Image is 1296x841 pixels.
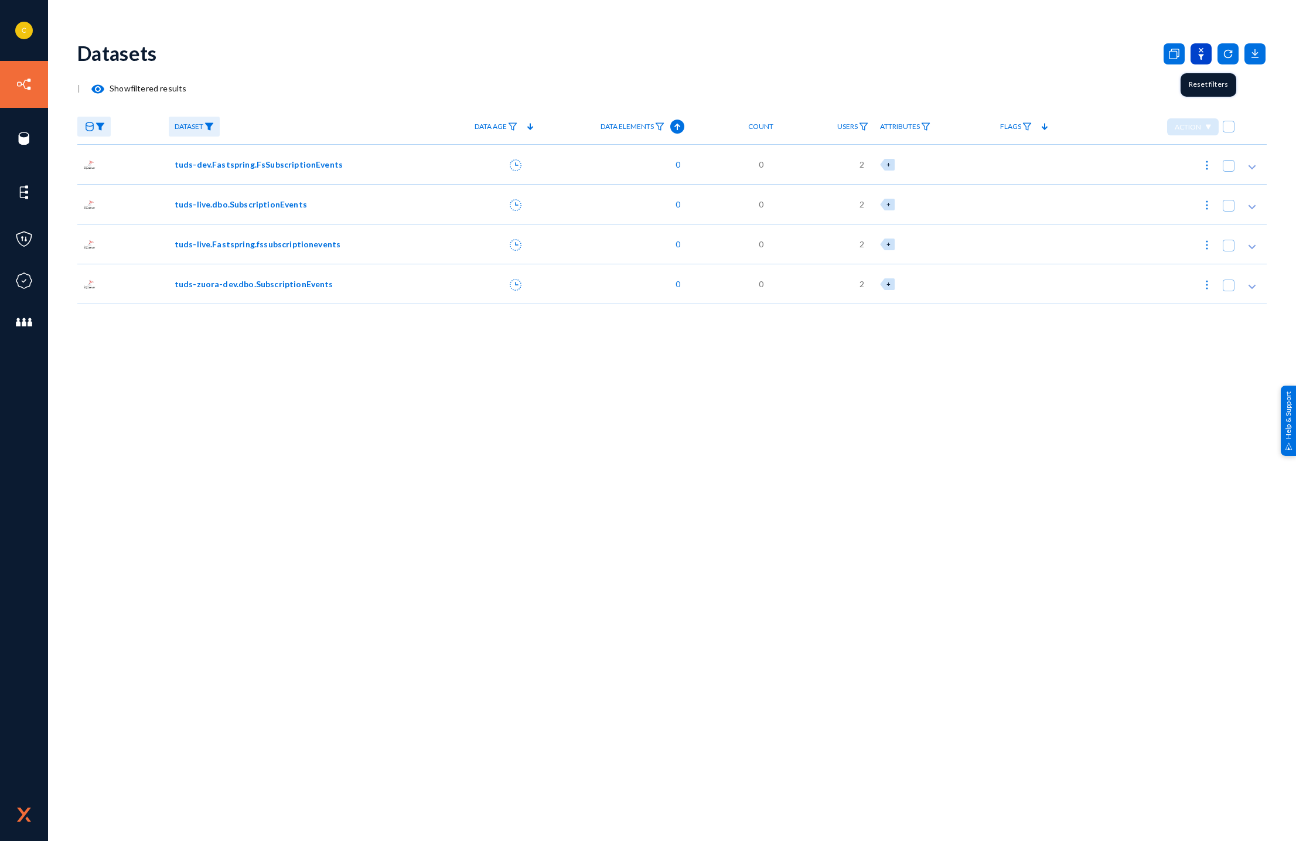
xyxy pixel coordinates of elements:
[169,117,220,137] a: Dataset
[77,41,157,65] div: Datasets
[175,238,341,250] span: tuds-live.Fastspring.fssubscriptionevents
[670,238,680,250] span: 0
[759,278,763,290] span: 0
[91,82,105,96] mat-icon: visibility
[15,76,33,93] img: icon-inventory.svg
[96,122,105,131] img: icon-filter-filled.svg
[15,22,33,39] img: 1687c577c4dc085bd5ba4471514e2ea1
[15,130,33,147] img: icon-sources.svg
[759,238,763,250] span: 0
[83,158,96,171] img: sqlserver.png
[83,278,96,291] img: sqlserver.png
[175,278,333,290] span: tuds-zuora-dev.dbo.SubscriptionEvents
[880,122,920,131] span: Attributes
[508,122,517,131] img: icon-filter.svg
[837,122,858,131] span: Users
[1201,279,1213,291] img: icon-more.svg
[994,117,1038,137] a: Flags
[759,158,763,171] span: 0
[655,122,664,131] img: icon-filter.svg
[670,278,680,290] span: 0
[475,122,507,131] span: Data Age
[670,158,680,171] span: 0
[469,117,523,137] a: Data Age
[601,122,654,131] span: Data Elements
[1000,122,1021,131] span: Flags
[83,198,96,211] img: sqlserver.png
[1201,239,1213,251] img: icon-more.svg
[860,198,864,210] span: 2
[748,122,773,131] span: Count
[1022,122,1032,131] img: icon-filter.svg
[1201,199,1213,211] img: icon-more.svg
[1285,442,1292,450] img: help_support.svg
[886,200,891,208] span: +
[15,314,33,331] img: icon-members.svg
[15,183,33,201] img: icon-elements.svg
[860,238,864,250] span: 2
[15,272,33,290] img: icon-compliance.svg
[80,83,186,93] span: Show filtered results
[175,198,307,210] span: tuds-live.dbo.SubscriptionEvents
[1181,73,1236,97] div: Reset filters
[1281,385,1296,455] div: Help & Support
[204,122,214,131] img: icon-filter-filled.svg
[886,280,891,288] span: +
[860,278,864,290] span: 2
[859,122,868,131] img: icon-filter.svg
[759,198,763,210] span: 0
[77,83,80,93] span: |
[175,158,343,171] span: tuds-dev.Fastspring.FsSubscriptionEvents
[595,117,670,137] a: Data Elements
[831,117,874,137] a: Users
[15,230,33,248] img: icon-policies.svg
[83,238,96,251] img: sqlserver.png
[860,158,864,171] span: 2
[921,122,930,131] img: icon-filter.svg
[670,198,680,210] span: 0
[874,117,936,137] a: Attributes
[1201,159,1213,171] img: icon-more.svg
[175,122,203,131] span: Dataset
[886,240,891,248] span: +
[886,161,891,168] span: +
